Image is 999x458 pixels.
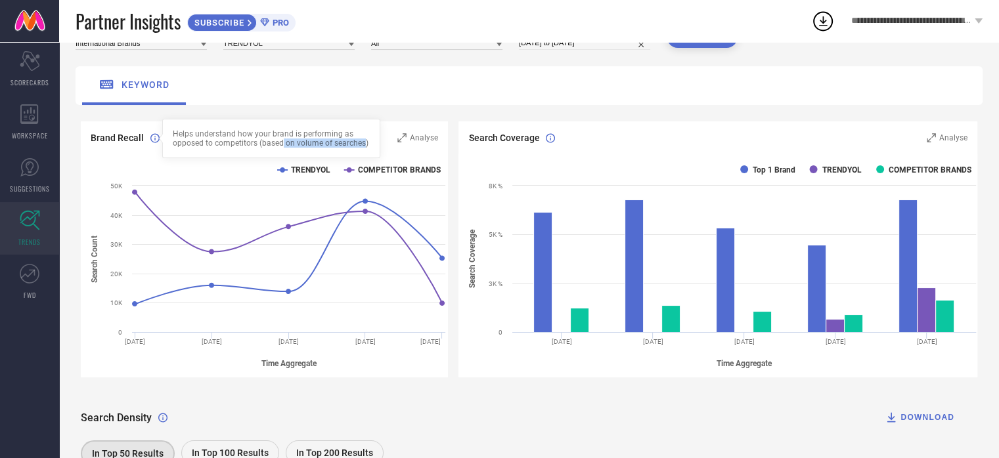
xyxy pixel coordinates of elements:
span: PRO [269,18,289,28]
tspan: Search Count [90,236,99,283]
text: 20K [110,270,123,278]
svg: Zoom [397,133,407,142]
tspan: Time Aggregate [717,359,772,368]
span: Search Density [81,411,152,424]
text: 0 [499,329,502,336]
text: [DATE] [552,338,572,345]
text: [DATE] [734,338,755,345]
text: [DATE] [125,338,145,345]
text: TRENDYOL [822,165,862,175]
text: 30K [110,241,123,248]
span: FWD [24,290,36,300]
text: 5K % [489,231,502,238]
text: 3K % [489,280,502,287]
text: [DATE] [278,338,299,345]
text: TRENDYOL [291,165,330,175]
text: [DATE] [917,338,937,345]
span: TRENDS [18,237,41,247]
text: [DATE] [202,338,222,345]
span: SUBSCRIBE [188,18,248,28]
span: Brand Recall [91,133,144,143]
button: DOWNLOAD [868,404,971,430]
span: keyword [122,79,169,90]
div: Helps understand how your brand is performing as opposed to competitors (based on volume of searc... [173,129,370,148]
span: WORKSPACE [12,131,48,140]
span: SCORECARDS [11,77,49,87]
span: Partner Insights [76,8,181,35]
text: 0 [118,329,122,336]
input: Select date range [519,36,650,50]
text: COMPETITOR BRANDS [889,165,971,175]
text: [DATE] [420,338,441,345]
svg: Zoom [927,133,936,142]
div: DOWNLOAD [885,411,954,424]
text: COMPETITOR BRANDS [358,165,441,175]
text: Top 1 Brand [753,165,795,175]
text: [DATE] [826,338,846,345]
span: Search Coverage [468,133,539,143]
div: Open download list [811,9,835,33]
tspan: Time Aggregate [261,359,317,368]
text: 40K [110,212,123,219]
span: In Top 200 Results [296,448,373,458]
text: [DATE] [643,338,663,345]
span: SUGGESTIONS [10,184,50,194]
text: 50K [110,182,123,190]
span: In Top 100 Results [192,448,269,458]
text: 10K [110,299,123,306]
tspan: Search Coverage [468,229,477,288]
text: 8K % [489,182,502,190]
span: Analyse [939,133,967,142]
a: SUBSCRIBEPRO [187,10,296,31]
span: Analyse [410,133,438,142]
text: [DATE] [355,338,376,345]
